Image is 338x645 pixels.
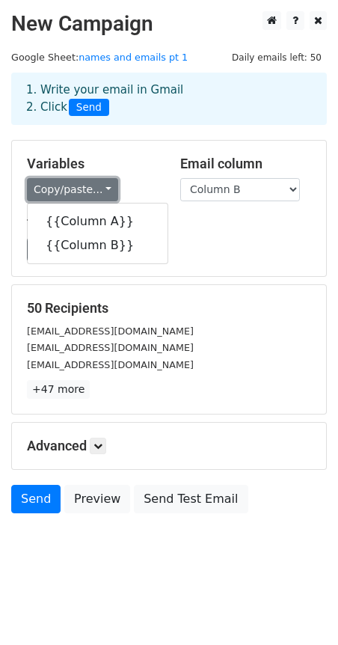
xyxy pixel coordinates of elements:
h5: Email column [180,156,311,172]
a: {{Column A}} [28,210,168,233]
small: [EMAIL_ADDRESS][DOMAIN_NAME] [27,342,194,353]
h2: New Campaign [11,11,327,37]
a: Copy/paste... [27,178,118,201]
span: Daily emails left: 50 [227,49,327,66]
a: Preview [64,485,130,513]
a: +47 more [27,380,90,399]
a: Daily emails left: 50 [227,52,327,63]
a: {{Column B}} [28,233,168,257]
a: names and emails pt 1 [79,52,188,63]
span: Send [69,99,109,117]
h5: Variables [27,156,158,172]
h5: Advanced [27,438,311,454]
small: [EMAIL_ADDRESS][DOMAIN_NAME] [27,325,194,337]
div: 1. Write your email in Gmail 2. Click [15,82,323,116]
h5: 50 Recipients [27,300,311,317]
small: [EMAIL_ADDRESS][DOMAIN_NAME] [27,359,194,370]
a: Send [11,485,61,513]
a: Send Test Email [134,485,248,513]
small: Google Sheet: [11,52,188,63]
